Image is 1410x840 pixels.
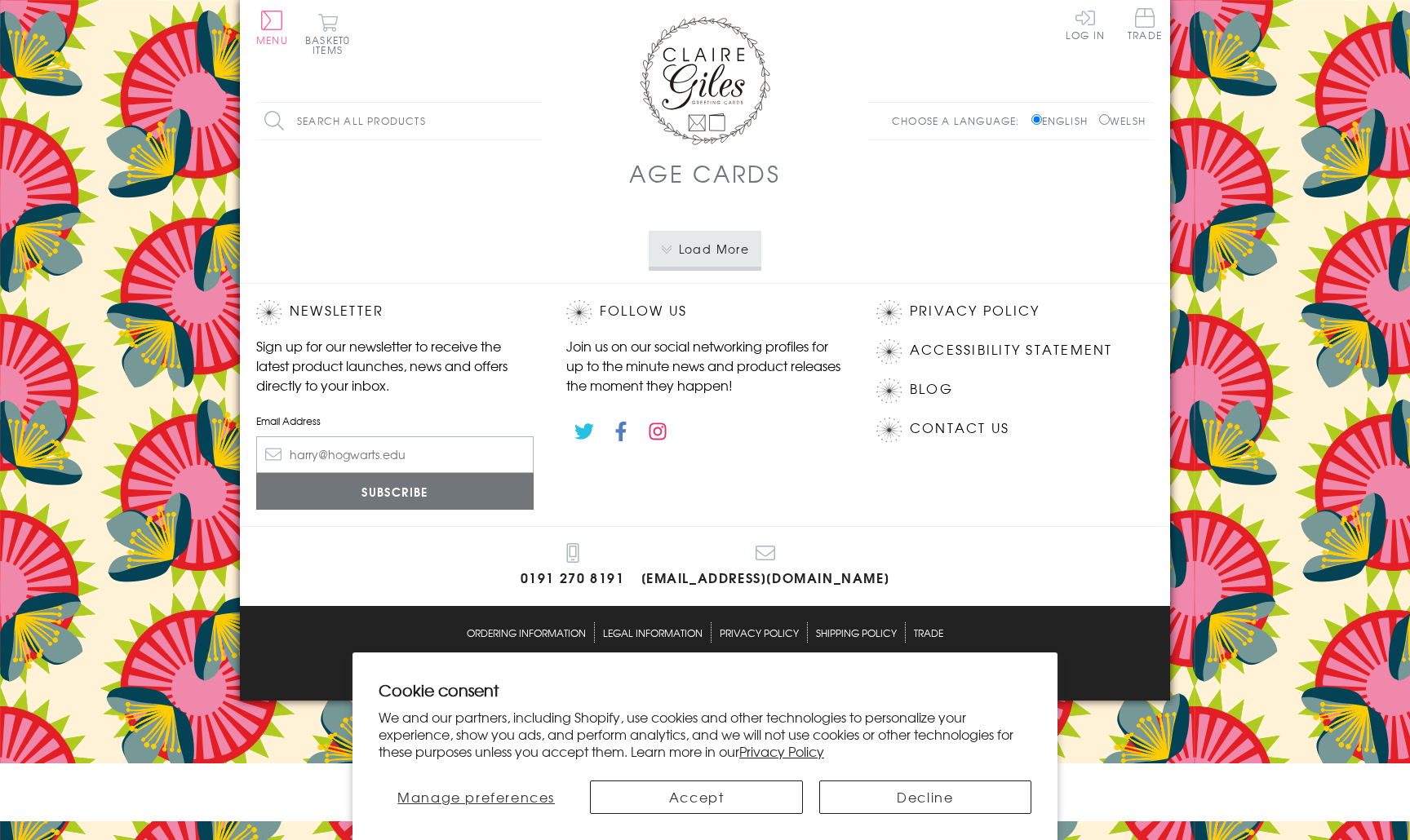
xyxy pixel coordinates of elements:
button: Load More [649,231,762,267]
label: Welsh [1099,113,1146,128]
h2: Newsletter [256,300,534,325]
p: Sign up for our newsletter to receive the latest product launches, news and offers directly to yo... [256,336,534,395]
label: English [1031,113,1096,128]
input: Search all products [256,103,542,139]
h1: Age Cards [629,157,781,190]
a: Shipping Policy [816,622,897,643]
button: Menu [256,11,288,45]
p: Join us on our social networking profiles for up to the minute news and product releases the mome... [566,336,844,395]
a: Blog [910,378,953,400]
p: We and our partners, including Shopify, use cookies and other technologies to personalize your ex... [379,709,1031,759]
p: © 2025 . [256,659,1154,674]
a: Log In [1066,8,1105,40]
a: 0191 270 8191 [521,543,625,590]
input: English [1031,114,1042,125]
input: Search [525,103,542,139]
input: Welsh [1099,114,1110,125]
span: Menu [256,33,288,47]
button: Manage preferences [379,780,574,814]
p: Choose a language: [892,113,1028,128]
span: 0 items [313,33,350,57]
h2: Follow Us [566,300,844,325]
a: Privacy Policy [739,741,824,761]
a: Legal Information [603,622,703,643]
button: Basket0 items [305,13,350,55]
button: Decline [819,780,1031,814]
button: Accept [590,780,802,814]
a: Privacy Policy [910,300,1040,322]
a: [EMAIL_ADDRESS][DOMAIN_NAME] [641,543,890,590]
a: Accessibility Statement [910,339,1113,361]
label: Email Address [256,413,534,428]
a: Trade [914,622,943,643]
a: Contact Us [910,418,1009,440]
span: Trade [1128,8,1162,40]
h2: Cookie consent [379,679,1031,701]
a: Ordering Information [467,622,586,643]
img: Claire Giles Greetings Cards [640,16,770,145]
a: Trade [1128,8,1162,43]
input: Subscribe [256,473,534,510]
span: Manage preferences [397,787,555,807]
a: Privacy Policy [720,622,799,643]
input: harry@hogwarts.edu [256,436,534,473]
